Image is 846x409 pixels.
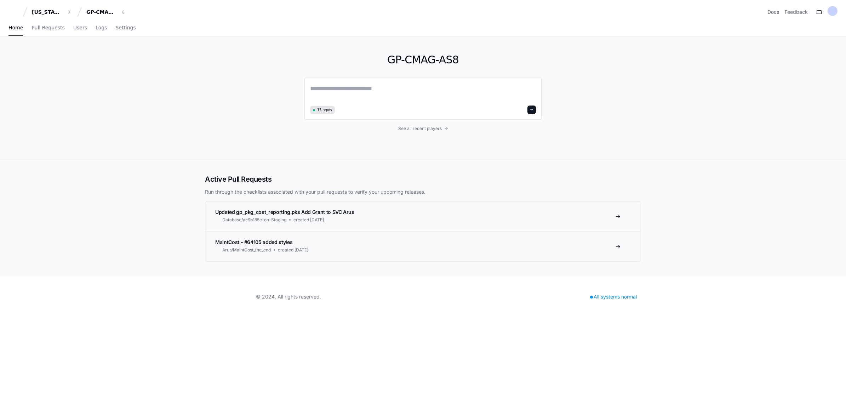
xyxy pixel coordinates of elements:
span: Pull Requests [32,25,64,30]
button: GP-CMAG-AS8 [84,6,129,18]
span: Database/ac9b185e-on-Staging [222,217,286,223]
span: See all recent players [398,126,442,131]
div: © 2024. All rights reserved. [256,293,321,300]
a: Settings [115,20,136,36]
button: Feedback [785,8,808,16]
span: Updated gp_pkg_cost_reporting.pks Add Grant to SVC Arus [215,209,354,215]
div: [US_STATE] Pacific [32,8,62,16]
span: created [DATE] [293,217,324,223]
h1: GP-CMAG-AS8 [304,53,542,66]
a: MaintCost - #64105 added stylesArus/MaintCost_the_endcreated [DATE] [205,231,641,261]
span: Users [73,25,87,30]
span: created [DATE] [278,247,308,253]
h2: Active Pull Requests [205,174,641,184]
button: [US_STATE] Pacific [29,6,74,18]
p: Run through the checklists associated with your pull requests to verify your upcoming releases. [205,188,641,195]
span: Settings [115,25,136,30]
span: 15 repos [317,107,332,113]
a: Pull Requests [32,20,64,36]
span: Logs [96,25,107,30]
div: GP-CMAG-AS8 [86,8,117,16]
a: Home [8,20,23,36]
a: Updated gp_pkg_cost_reporting.pks Add Grant to SVC ArusDatabase/ac9b185e-on-Stagingcreated [DATE] [205,201,641,231]
a: Docs [767,8,779,16]
div: All systems normal [586,292,641,302]
span: Home [8,25,23,30]
span: Arus/MaintCost_the_end [222,247,271,253]
a: See all recent players [304,126,542,131]
a: Users [73,20,87,36]
span: MaintCost - #64105 added styles [215,239,292,245]
a: Logs [96,20,107,36]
